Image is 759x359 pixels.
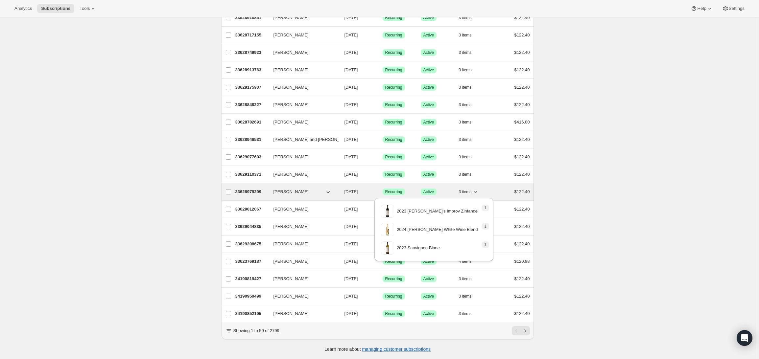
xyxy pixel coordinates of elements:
span: [DATE] [344,259,358,264]
span: [DATE] [344,120,358,124]
span: $122.40 [514,137,530,142]
button: 3 items [459,83,479,92]
span: [PERSON_NAME] [273,14,309,21]
span: $416.00 [514,120,530,124]
p: 33628618851 [235,14,268,21]
span: [PERSON_NAME] [273,189,309,195]
p: 33628782691 [235,119,268,125]
span: Recurring [385,276,402,281]
span: Active [423,50,434,55]
span: [PERSON_NAME] [273,241,309,247]
button: Next [521,326,530,335]
button: [PERSON_NAME] [270,256,335,267]
p: 2024 [PERSON_NAME] White Wine Blend [397,226,478,233]
span: 3 items [459,33,472,38]
button: 3 items [459,274,479,283]
p: Learn more about [324,346,431,352]
span: Active [423,67,434,73]
img: variant image [381,223,394,236]
button: [PERSON_NAME] [270,291,335,302]
span: 1 [484,242,486,247]
div: 33628979299[PERSON_NAME][DATE]SuccessRecurringSuccessActive3 items$122.40 [235,187,530,196]
span: Active [423,85,434,90]
span: [DATE] [344,241,358,246]
span: [PERSON_NAME] [273,32,309,38]
span: [DATE] [344,276,358,281]
img: variant image [381,241,394,255]
span: [DATE] [344,207,358,212]
span: Recurring [385,154,402,160]
p: 33629208675 [235,241,268,247]
p: 33629175907 [235,84,268,91]
span: [DATE] [344,137,358,142]
p: 34190819427 [235,276,268,282]
div: 33628618851[PERSON_NAME][DATE]SuccessRecurringSuccessActive3 items$122.40 [235,13,530,22]
button: [PERSON_NAME] [270,187,335,197]
span: Recurring [385,311,402,316]
span: Recurring [385,102,402,107]
div: 33623769187[PERSON_NAME][DATE]SuccessRecurringSuccessActive4 items$120.98 [235,257,530,266]
span: 3 items [459,15,472,20]
button: 3 items [459,152,479,162]
span: [DATE] [344,189,358,194]
span: 3 items [459,189,472,194]
span: 3 items [459,50,472,55]
button: [PERSON_NAME] [270,65,335,75]
span: $122.40 [514,33,530,37]
span: [DATE] [344,85,358,90]
button: Subscriptions [37,4,74,13]
span: [PERSON_NAME] [273,84,309,91]
nav: Pagination [512,326,530,335]
p: 34190852195 [235,310,268,317]
span: [PERSON_NAME] [273,154,309,160]
span: $122.40 [514,15,530,20]
span: [DATE] [344,33,358,37]
button: [PERSON_NAME] [270,152,335,162]
span: Recurring [385,172,402,177]
button: 3 items [459,170,479,179]
span: Active [423,102,434,107]
button: [PERSON_NAME] [270,204,335,214]
button: [PERSON_NAME] [270,100,335,110]
span: Active [423,15,434,20]
div: 33629175907[PERSON_NAME][DATE]SuccessRecurringSuccessActive3 items$122.40 [235,83,530,92]
span: [PERSON_NAME] [273,49,309,56]
span: [PERSON_NAME] [273,293,309,300]
span: Active [423,33,434,38]
span: 3 items [459,172,472,177]
span: Tools [80,6,90,11]
p: 33628717155 [235,32,268,38]
button: 3 items [459,65,479,75]
span: [PERSON_NAME] [273,206,309,213]
span: Active [423,294,434,299]
p: 33628848227 [235,101,268,108]
span: 3 items [459,102,472,107]
div: 34190852195[PERSON_NAME][DATE]SuccessRecurringSuccessActive3 items$122.40 [235,309,530,318]
span: Recurring [385,67,402,73]
span: Active [423,276,434,281]
div: 33628946531[PERSON_NAME] and [PERSON_NAME][DATE]SuccessRecurringSuccessActive3 items$122.40 [235,135,530,144]
button: 3 items [459,187,479,196]
div: 33628749923[PERSON_NAME][DATE]SuccessRecurringSuccessActive3 items$122.40 [235,48,530,57]
span: 1 [484,205,486,211]
span: Recurring [385,120,402,125]
span: [PERSON_NAME] [273,258,309,265]
button: 3 items [459,135,479,144]
span: Active [423,311,434,316]
button: [PERSON_NAME] [270,12,335,23]
div: 33628782691[PERSON_NAME][DATE]SuccessRecurringSuccessActive3 items$416.00 [235,118,530,127]
p: 2023 [PERSON_NAME]'s Improv Zinfandel [397,208,479,214]
button: Settings [718,4,748,13]
div: 33628717155[PERSON_NAME][DATE]SuccessRecurringSuccessActive3 items$122.40 [235,31,530,40]
span: $122.40 [514,207,530,212]
span: [PERSON_NAME] and [PERSON_NAME] [273,136,353,143]
span: [PERSON_NAME] [273,101,309,108]
span: 3 items [459,154,472,160]
span: [DATE] [344,50,358,55]
p: 33629044835 [235,223,268,230]
div: 33629077603[PERSON_NAME][DATE]SuccessRecurringSuccessActive3 items$122.40 [235,152,530,162]
p: 33629012067 [235,206,268,213]
span: 3 items [459,67,472,73]
span: $122.40 [514,224,530,229]
span: Active [423,137,434,142]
